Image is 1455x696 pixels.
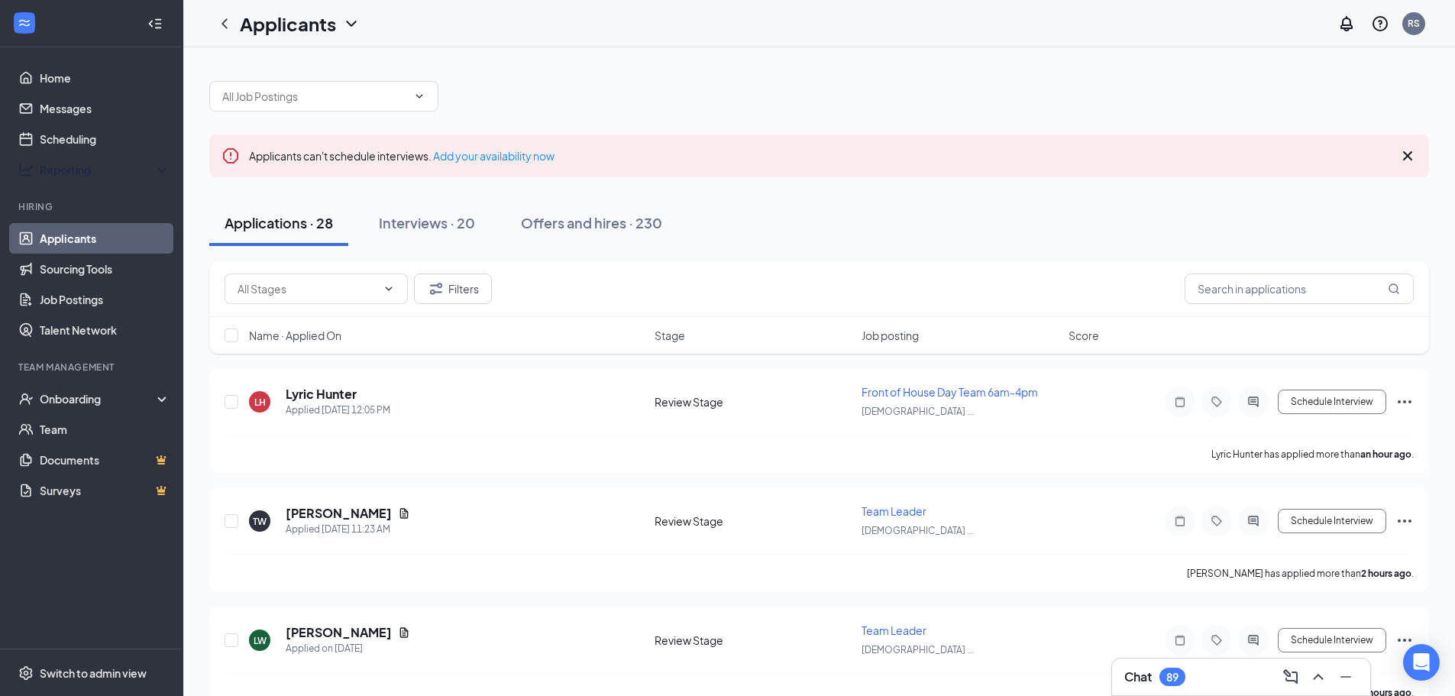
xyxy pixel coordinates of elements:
div: Review Stage [655,394,852,410]
svg: Ellipses [1395,512,1414,530]
div: Open Intercom Messenger [1403,644,1440,681]
svg: ActiveChat [1244,396,1263,408]
button: Minimize [1334,665,1358,689]
button: Filter Filters [414,274,492,304]
a: Applicants [40,223,170,254]
span: [DEMOGRAPHIC_DATA] ... [862,644,974,656]
div: Onboarding [40,391,157,406]
span: [DEMOGRAPHIC_DATA] ... [862,525,974,536]
svg: Cross [1398,147,1417,165]
svg: Tag [1208,634,1226,646]
span: Job posting [862,328,919,343]
span: Applicants can't schedule interviews. [249,149,555,163]
input: Search in applications [1185,274,1414,304]
span: Team Leader [862,504,926,518]
svg: QuestionInfo [1371,15,1389,33]
div: Reporting [40,162,171,177]
h1: Applicants [240,11,336,37]
span: [DEMOGRAPHIC_DATA] ... [862,406,974,417]
input: All Stages [238,280,377,297]
svg: Analysis [18,162,34,177]
a: Messages [40,93,170,124]
svg: Document [398,507,410,520]
svg: Collapse [147,16,163,31]
svg: Ellipses [1395,631,1414,649]
button: Schedule Interview [1278,390,1386,414]
svg: Note [1171,634,1189,646]
span: Team Leader [862,623,926,637]
div: Offers and hires · 230 [521,213,662,232]
svg: Note [1171,396,1189,408]
svg: Ellipses [1395,393,1414,411]
span: Name · Applied On [249,328,341,343]
div: Applications · 28 [225,213,333,232]
div: Review Stage [655,513,852,529]
h3: Chat [1124,668,1152,685]
span: Stage [655,328,685,343]
div: Review Stage [655,633,852,648]
svg: Document [398,626,410,639]
svg: Notifications [1337,15,1356,33]
svg: WorkstreamLogo [17,15,32,31]
a: Talent Network [40,315,170,345]
a: Add your availability now [433,149,555,163]
svg: ChevronDown [383,283,395,295]
div: Applied [DATE] 12:05 PM [286,403,390,418]
a: Job Postings [40,284,170,315]
p: [PERSON_NAME] has applied more than . [1187,567,1414,580]
svg: ChevronDown [413,90,425,102]
svg: ActiveChat [1244,634,1263,646]
button: Schedule Interview [1278,509,1386,533]
svg: MagnifyingGlass [1388,283,1400,295]
svg: Settings [18,665,34,681]
h5: [PERSON_NAME] [286,505,392,522]
svg: Error [221,147,240,165]
svg: ChevronLeft [215,15,234,33]
svg: Tag [1208,515,1226,527]
button: ChevronUp [1306,665,1331,689]
div: Interviews · 20 [379,213,475,232]
div: Hiring [18,200,167,213]
span: Front of House Day Team 6am-4pm [862,385,1038,399]
svg: Note [1171,515,1189,527]
svg: UserCheck [18,391,34,406]
div: 89 [1166,671,1179,684]
div: Switch to admin view [40,665,147,681]
p: Lyric Hunter has applied more than . [1211,448,1414,461]
svg: ActiveChat [1244,515,1263,527]
div: Applied on [DATE] [286,641,410,656]
div: TW [253,515,267,528]
button: ComposeMessage [1279,665,1303,689]
div: Team Management [18,361,167,374]
a: DocumentsCrown [40,445,170,475]
b: an hour ago [1360,448,1411,460]
a: Sourcing Tools [40,254,170,284]
svg: Filter [427,280,445,298]
div: LW [254,634,267,647]
svg: ChevronDown [342,15,361,33]
div: Applied [DATE] 11:23 AM [286,522,410,537]
svg: ChevronUp [1309,668,1327,686]
svg: Tag [1208,396,1226,408]
b: 2 hours ago [1361,568,1411,579]
svg: Minimize [1337,668,1355,686]
a: Team [40,414,170,445]
a: Home [40,63,170,93]
a: Scheduling [40,124,170,154]
div: LH [254,396,266,409]
button: Schedule Interview [1278,628,1386,652]
span: Score [1069,328,1099,343]
div: RS [1408,17,1420,30]
h5: Lyric Hunter [286,386,357,403]
input: All Job Postings [222,88,407,105]
svg: ComposeMessage [1282,668,1300,686]
a: SurveysCrown [40,475,170,506]
h5: [PERSON_NAME] [286,624,392,641]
